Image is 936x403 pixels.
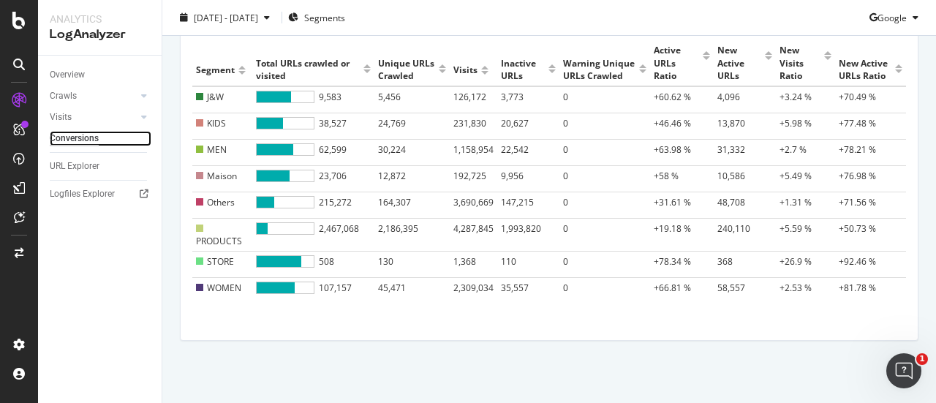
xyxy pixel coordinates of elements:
[50,26,150,43] div: LogAnalyzer
[453,59,478,82] div: Visits
[654,282,691,294] span: +66.81 %
[780,282,812,294] span: +2.53 %
[50,67,85,83] div: Overview
[839,170,876,182] span: +76.98 %
[453,222,494,235] span: 4,287,845
[654,117,691,129] span: +46.46 %
[780,255,812,268] span: +26.9 %
[717,222,750,235] span: 240,110
[501,91,524,103] span: 3,773
[207,282,241,294] span: WOMEN
[50,159,99,174] div: URL Explorer
[654,255,691,268] span: +78.34 %
[50,110,137,125] a: Visits
[50,110,72,125] div: Visits
[654,196,691,208] span: +31.61 %
[839,222,876,235] span: +50.73 %
[207,170,237,182] span: Maison
[717,117,745,129] span: 13,870
[501,255,516,268] span: 110
[501,170,524,182] span: 9,956
[780,44,820,81] div: New Visits Ratio
[319,91,341,109] span: 9,583
[780,196,812,208] span: +1.31 %
[50,187,115,202] div: Logfiles Explorer
[877,11,907,23] span: Google
[256,57,361,82] div: Total URLs crawled or visited
[319,170,347,188] span: 23,706
[717,196,745,208] span: 48,708
[501,222,541,235] span: 1,993,820
[839,91,876,103] span: +70.49 %
[319,196,352,214] span: 215,272
[378,57,435,82] div: Unique URLs Crawled
[839,282,876,294] span: +81.78 %
[378,117,406,129] span: 24,769
[196,59,235,82] div: Segment
[839,255,876,268] span: +92.46 %
[453,170,486,182] span: 192,725
[319,255,334,274] span: 508
[563,282,568,294] span: 0
[780,143,807,156] span: +2.7 %
[378,196,411,208] span: 164,307
[563,170,568,182] span: 0
[453,91,486,103] span: 126,172
[563,143,568,156] span: 0
[319,143,347,162] span: 62,599
[563,255,568,268] span: 0
[50,131,99,146] div: Conversions
[207,91,224,103] span: J&W
[501,282,529,294] span: 35,557
[453,143,494,156] span: 1,158,954
[207,196,235,208] span: Others
[839,143,876,156] span: +78.21 %
[50,12,150,26] div: Analytics
[717,170,745,182] span: 10,586
[654,91,691,103] span: +60.62 %
[50,159,151,174] a: URL Explorer
[717,143,745,156] span: 31,332
[196,235,242,247] span: PRODUCTS
[207,255,234,268] span: STORE
[839,57,891,82] div: New Active URLs Ratio
[174,6,276,29] button: [DATE] - [DATE]
[563,222,568,235] span: 0
[378,143,406,156] span: 30,224
[839,117,876,129] span: +77.48 %
[916,353,928,365] span: 1
[501,143,529,156] span: 22,542
[378,255,393,268] span: 130
[319,117,347,135] span: 38,527
[501,57,545,82] div: Inactive URLs
[501,117,529,129] span: 20,627
[50,131,151,146] a: Conversions
[50,187,151,202] a: Logfiles Explorer
[886,353,921,388] iframe: Intercom live chat
[563,57,635,82] div: Warning Unique URLs Crawled
[50,67,151,83] a: Overview
[319,222,359,241] span: 2,467,068
[563,196,568,208] span: 0
[563,91,568,103] span: 0
[288,6,345,29] button: Segments
[654,222,691,235] span: +19.18 %
[780,222,812,235] span: +5.59 %
[378,91,401,103] span: 5,456
[304,11,345,23] span: Segments
[839,196,876,208] span: +71.56 %
[453,282,494,294] span: 2,309,034
[869,6,924,29] button: Google
[378,170,406,182] span: 12,872
[378,222,418,235] span: 2,186,395
[453,196,494,208] span: 3,690,669
[50,88,77,104] div: Crawls
[654,143,691,156] span: +63.98 %
[453,117,486,129] span: 231,830
[319,282,352,300] span: 107,157
[207,117,226,129] span: KIDS
[717,282,745,294] span: 58,557
[207,143,227,156] span: MEN
[50,88,137,104] a: Crawls
[780,170,812,182] span: +5.49 %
